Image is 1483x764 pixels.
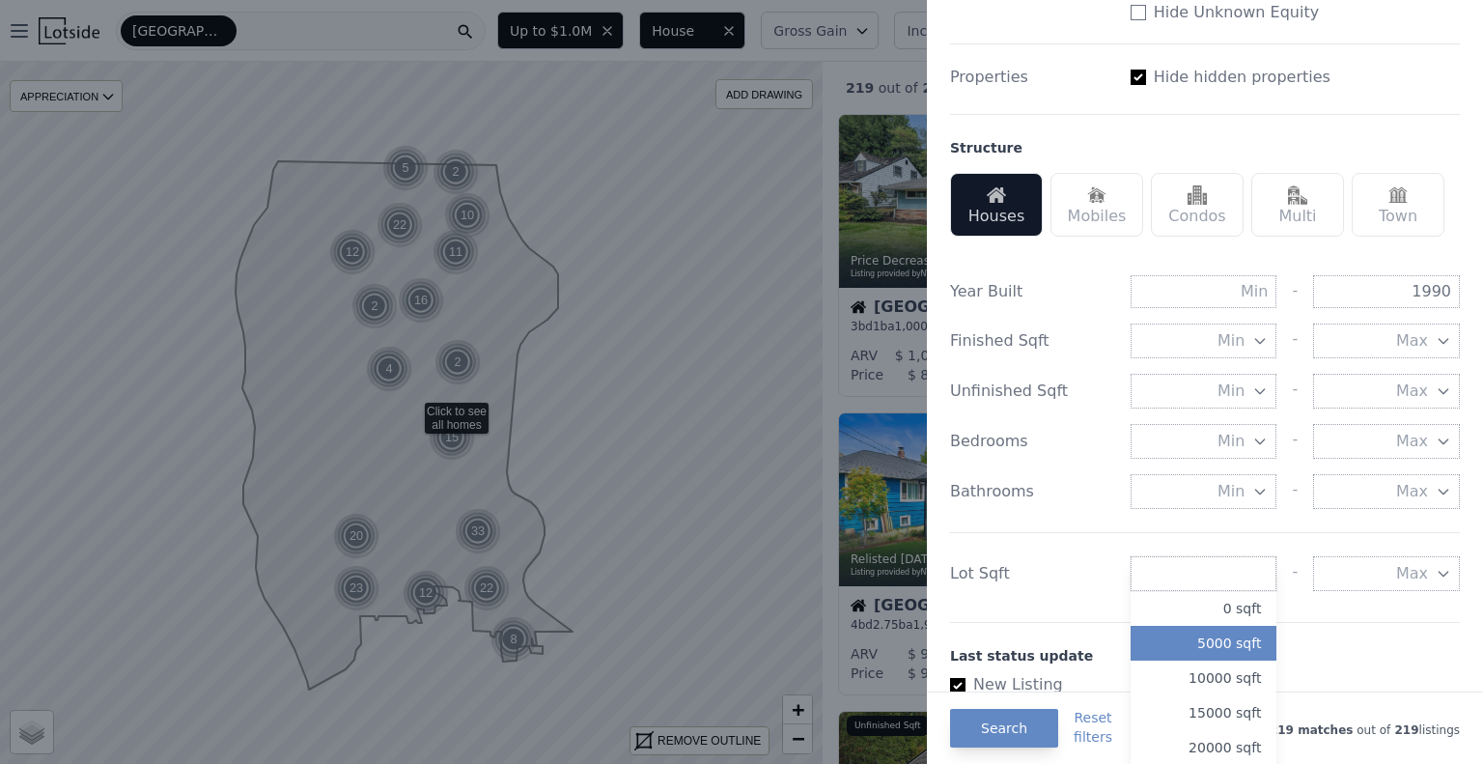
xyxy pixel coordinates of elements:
[950,329,1115,353] div: Finished Sqft
[987,185,1006,205] img: Houses
[950,678,965,693] input: New Listing
[1154,66,1330,89] label: Hide hidden properties
[1217,430,1245,453] span: Min
[1074,708,1112,747] button: Resetfilters
[1131,275,1277,308] input: Min
[1390,723,1418,737] span: 219
[1313,474,1460,509] button: Max
[950,138,1022,157] div: Structure
[1396,562,1428,585] span: Max
[950,430,1115,453] div: Bedrooms
[1313,324,1460,358] button: Max
[950,380,1115,403] div: Unfinished Sqft
[1292,474,1298,509] div: -
[1131,374,1277,409] button: Min
[1131,324,1277,358] button: Min
[1217,329,1245,353] span: Min
[1217,480,1245,503] span: Min
[950,173,1043,237] div: Houses
[1131,695,1277,730] button: 15000 sqft
[1313,556,1460,591] button: Max
[1131,626,1277,661] button: 5000 sqft
[1292,374,1298,409] div: -
[1292,324,1298,358] div: -
[1352,173,1444,237] div: Town
[950,646,1460,665] div: Last status update
[1251,173,1344,237] div: Multi
[1131,661,1277,695] button: 10000 sqft
[1313,275,1460,308] input: Max
[1087,185,1106,205] img: Mobiles
[1292,275,1298,308] div: -
[950,480,1115,503] div: Bathrooms
[1396,329,1428,353] span: Max
[1388,185,1408,205] img: Town
[1292,424,1298,459] div: -
[1313,374,1460,409] button: Max
[1396,480,1428,503] span: Max
[950,66,1115,89] div: Properties
[950,562,1115,585] div: Lot Sqft
[1050,173,1143,237] div: Mobiles
[1188,185,1207,205] img: Condos
[1151,173,1244,237] div: Condos
[1131,591,1277,626] button: 0 sqft
[1288,185,1307,205] img: Multi
[1112,719,1460,738] div: out of listings
[1217,380,1245,403] span: Min
[950,673,1444,696] label: New Listing
[1396,380,1428,403] span: Max
[1292,556,1298,591] div: -
[1131,424,1277,459] button: Min
[1270,723,1354,737] span: 219 matches
[1154,1,1320,24] label: Hide Unknown Equity
[1396,430,1428,453] span: Max
[950,709,1058,748] button: Search
[1313,424,1460,459] button: Max
[1131,474,1277,509] button: Min
[950,280,1115,303] div: Year Built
